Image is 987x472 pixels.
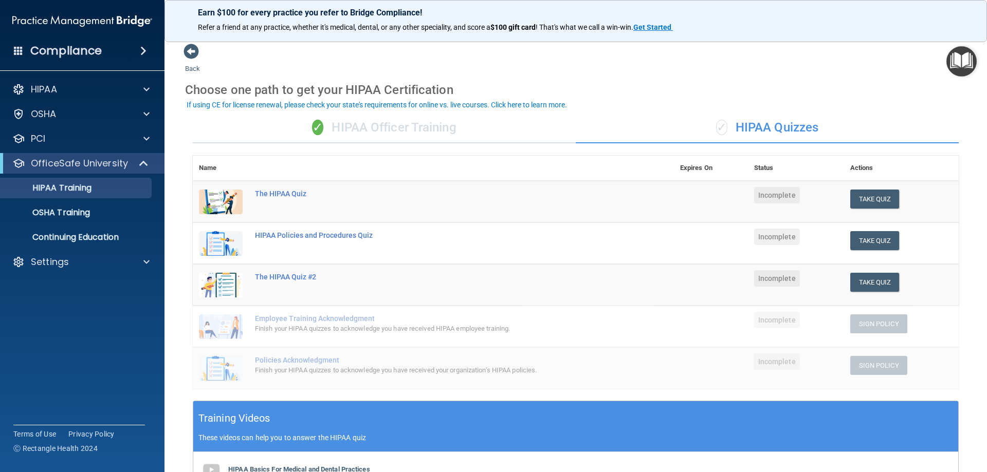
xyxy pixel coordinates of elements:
div: The HIPAA Quiz #2 [255,273,623,281]
button: Take Quiz [850,231,900,250]
p: OSHA Training [7,207,90,218]
button: Open Resource Center [946,46,977,77]
div: The HIPAA Quiz [255,190,623,198]
p: Earn $100 for every practice you refer to Bridge Compliance! [198,8,954,17]
p: Settings [31,256,69,268]
div: Employee Training Acknowledgment [255,314,623,323]
a: PCI [12,133,150,145]
a: Terms of Use [13,429,56,439]
th: Name [193,156,249,181]
p: OSHA [31,108,57,120]
a: HIPAA [12,83,150,96]
strong: Get Started [633,23,671,31]
button: Take Quiz [850,190,900,209]
a: OfficeSafe University [12,157,149,169]
span: ✓ [716,120,727,135]
th: Actions [844,156,959,181]
button: If using CE for license renewal, please check your state's requirements for online vs. live cours... [185,100,569,110]
p: OfficeSafe University [31,157,128,169]
div: Finish your HIPAA quizzes to acknowledge you have received your organization’s HIPAA policies. [255,364,623,376]
span: Incomplete [754,353,800,370]
a: Privacy Policy [68,429,115,439]
strong: $100 gift card [490,23,536,31]
div: HIPAA Quizzes [576,112,959,143]
th: Expires On [674,156,748,181]
span: Ⓒ Rectangle Health 2024 [13,443,98,454]
p: Continuing Education [7,232,147,242]
span: ✓ [312,120,323,135]
h4: Compliance [30,44,102,58]
span: Incomplete [754,312,800,328]
a: Get Started [633,23,673,31]
p: HIPAA [31,83,57,96]
span: Incomplete [754,187,800,203]
span: Incomplete [754,229,800,245]
div: HIPAA Policies and Procedures Quiz [255,231,623,239]
div: Choose one path to get your HIPAA Certification [185,75,966,105]
h5: Training Videos [198,409,270,427]
div: HIPAA Officer Training [193,112,576,143]
p: These videos can help you to answer the HIPAA quiz [198,433,953,442]
a: Settings [12,256,150,268]
p: PCI [31,133,45,145]
div: Finish your HIPAA quizzes to acknowledge you have received HIPAA employee training. [255,323,623,335]
span: Refer a friend at any practice, whether it's medical, dental, or any other speciality, and score a [198,23,490,31]
span: ! That's what we call a win-win. [536,23,633,31]
a: Back [185,52,200,72]
p: HIPAA Training [7,183,92,193]
a: OSHA [12,108,150,120]
button: Sign Policy [850,314,907,333]
img: PMB logo [12,11,152,31]
div: Policies Acknowledgment [255,356,623,364]
button: Take Quiz [850,273,900,292]
button: Sign Policy [850,356,907,375]
div: If using CE for license renewal, please check your state's requirements for online vs. live cours... [187,101,567,108]
span: Incomplete [754,270,800,287]
th: Status [748,156,844,181]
